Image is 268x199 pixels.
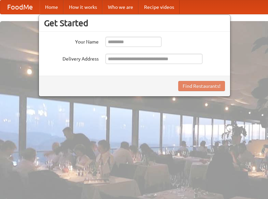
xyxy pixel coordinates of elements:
[40,0,64,14] a: Home
[0,0,40,14] a: FoodMe
[64,0,102,14] a: How it works
[102,0,139,14] a: Who we are
[44,18,225,28] h3: Get Started
[44,54,99,62] label: Delivery Address
[178,81,225,91] button: Find Restaurants!
[139,0,180,14] a: Recipe videos
[44,37,99,45] label: Your Name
